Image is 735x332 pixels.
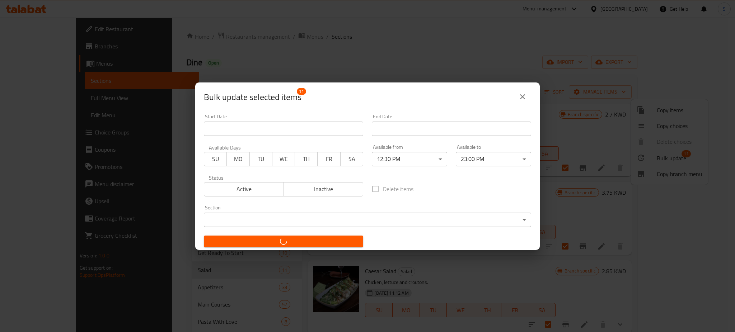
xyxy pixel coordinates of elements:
span: 11 [297,88,306,95]
span: Selected items count [204,91,301,103]
span: TU [253,154,270,164]
button: Inactive [284,182,364,196]
span: Delete items [383,185,413,193]
button: Active [204,182,284,196]
button: WE [272,152,295,166]
button: FR [317,152,340,166]
button: TU [249,152,272,166]
span: TH [298,154,315,164]
span: FR [320,154,337,164]
span: SU [207,154,224,164]
button: SU [204,152,227,166]
span: MO [230,154,247,164]
button: MO [226,152,249,166]
span: WE [275,154,292,164]
button: TH [295,152,318,166]
span: Active [207,184,281,194]
button: SA [340,152,363,166]
span: Inactive [287,184,361,194]
div: ​ [204,213,531,227]
div: 23:00 PM [456,152,531,166]
div: 12:30 PM [372,152,447,166]
button: close [514,88,531,105]
span: SA [343,154,360,164]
